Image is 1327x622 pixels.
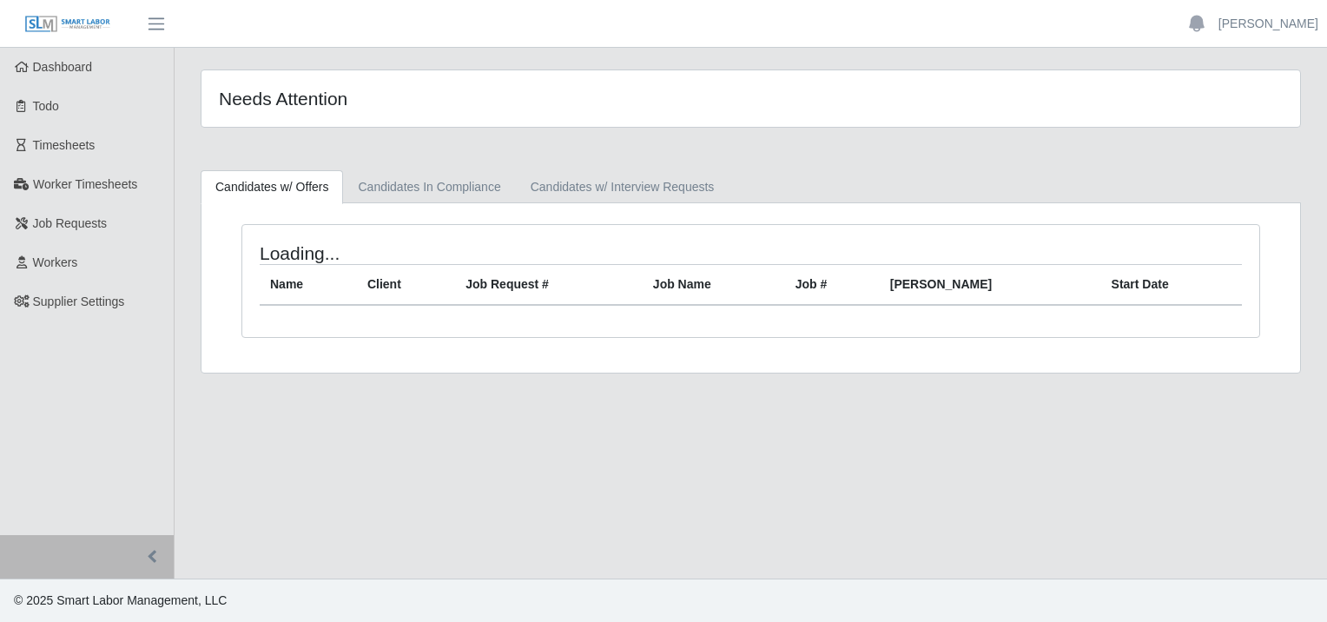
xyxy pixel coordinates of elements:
[33,255,78,269] span: Workers
[1218,15,1318,33] a: [PERSON_NAME]
[357,265,455,306] th: Client
[33,294,125,308] span: Supplier Settings
[343,170,515,204] a: Candidates In Compliance
[33,138,96,152] span: Timesheets
[880,265,1101,306] th: [PERSON_NAME]
[643,265,785,306] th: Job Name
[785,265,880,306] th: Job #
[455,265,643,306] th: Job Request #
[201,170,343,204] a: Candidates w/ Offers
[33,99,59,113] span: Todo
[33,216,108,230] span: Job Requests
[260,242,654,264] h4: Loading...
[1101,265,1242,306] th: Start Date
[33,177,137,191] span: Worker Timesheets
[260,265,357,306] th: Name
[219,88,647,109] h4: Needs Attention
[24,15,111,34] img: SLM Logo
[516,170,730,204] a: Candidates w/ Interview Requests
[14,593,227,607] span: © 2025 Smart Labor Management, LLC
[33,60,93,74] span: Dashboard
